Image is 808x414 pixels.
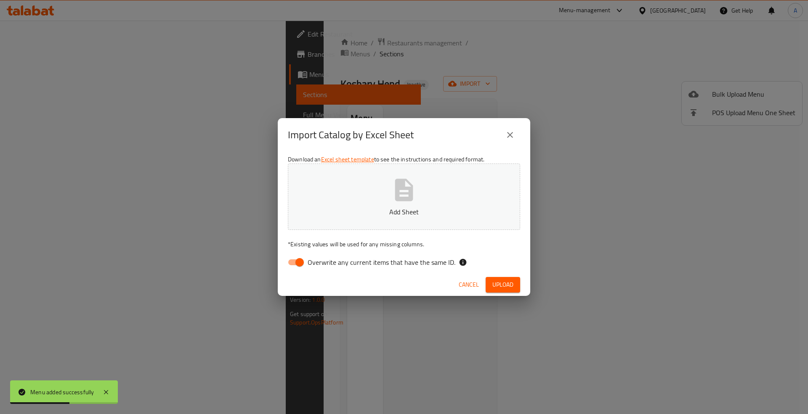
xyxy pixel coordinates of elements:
button: close [500,125,520,145]
span: Upload [492,280,513,290]
button: Upload [486,277,520,293]
button: Add Sheet [288,163,520,230]
span: Overwrite any current items that have the same ID. [308,257,455,267]
div: Menu added successfully [30,388,94,397]
button: Cancel [455,277,482,293]
div: Download an to see the instructions and required format. [278,152,530,274]
p: Add Sheet [301,207,507,217]
h2: Import Catalog by Excel Sheet [288,128,414,142]
span: Cancel [459,280,479,290]
p: Existing values will be used for any missing columns. [288,240,520,248]
a: Excel sheet template [321,154,374,165]
svg: If the overwrite option isn't selected, then the items that match an existing ID will be ignored ... [459,258,467,266]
